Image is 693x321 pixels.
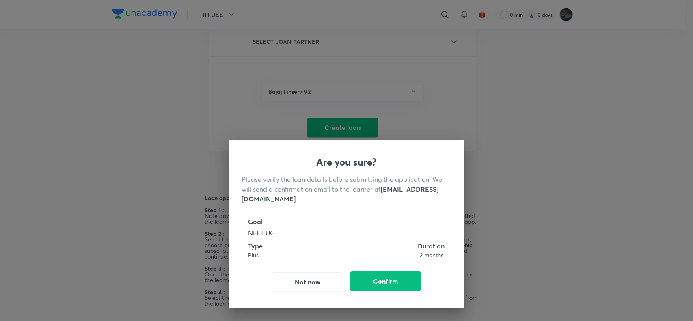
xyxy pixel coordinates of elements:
[248,228,445,238] p: NEET UG
[248,241,263,251] h5: Type
[350,271,421,291] button: Confirm
[248,217,445,226] h5: Goal
[418,241,445,251] h5: Duration
[418,251,445,259] p: 12 months
[248,251,263,259] p: Plus
[272,272,343,292] button: Not now
[242,156,451,168] h3: Are you sure?
[242,175,443,203] span: Please verify the loan details before submitting the application. We will send a confirmation ema...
